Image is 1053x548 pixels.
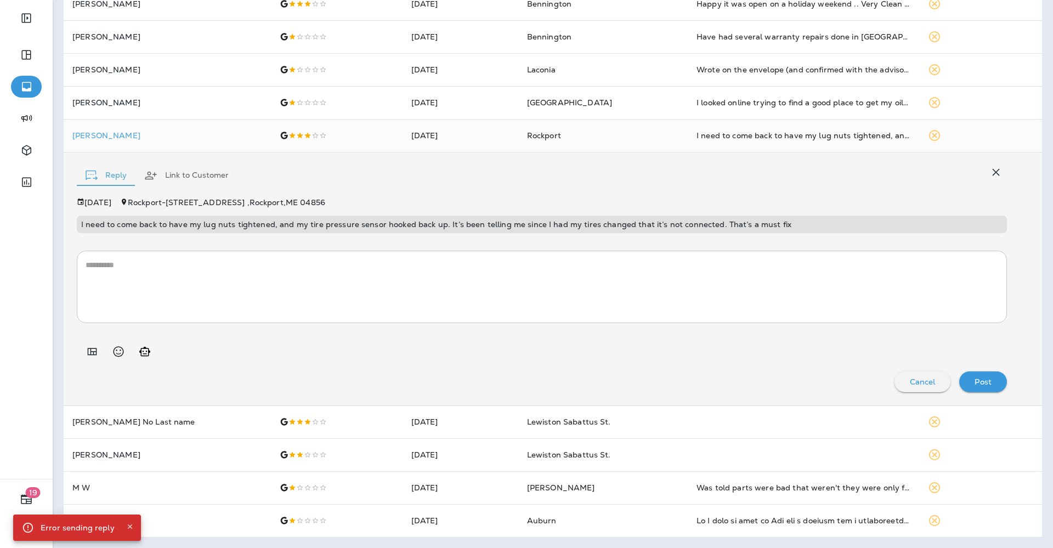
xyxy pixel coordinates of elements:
button: Cancel [895,371,951,392]
div: Was told parts were bad that weren't they were only four months old and confirmed not to be bad b... [697,482,910,493]
button: Reply [77,156,135,195]
p: [PERSON_NAME] [72,516,262,525]
td: [DATE] [403,53,518,86]
button: Close [123,520,137,533]
div: Click to view Customer Drawer [72,131,262,140]
span: Lewiston Sabattus St. [527,417,611,427]
td: [DATE] [403,119,518,152]
div: Wrote on the envelope (and confirmed with the advisor when I made the appt) that we only wanted a... [697,64,910,75]
button: Add in a premade template [81,341,103,363]
p: [PERSON_NAME] [72,65,262,74]
div: Have had several warranty repairs done in Bennington since 2023 for the same issue. ($3,700 job) ... [697,31,910,42]
button: Select an emoji [107,341,129,363]
p: I need to come back to have my lug nuts tightened, and my tire pressure sensor hooked back up. It... [81,220,1003,229]
button: Expand Sidebar [11,7,42,29]
button: Link to Customer [135,156,237,195]
p: [DATE] [84,198,111,207]
p: [PERSON_NAME] [72,450,262,459]
p: Post [975,377,992,386]
p: [PERSON_NAME] [72,131,262,140]
td: [DATE] [403,471,518,504]
button: Post [959,371,1007,392]
span: Laconia [527,65,556,75]
p: Cancel [910,377,936,386]
span: Bennington [527,32,571,42]
p: [PERSON_NAME] [72,98,262,107]
span: Lewiston Sabattus St. [527,450,611,460]
td: [DATE] [403,504,518,537]
td: [DATE] [403,438,518,471]
span: Rockport [527,131,561,140]
div: I looked online trying to find a good place to get my oil changed. I came across VIP and it origi... [697,97,910,108]
span: [GEOGRAPHIC_DATA] [527,98,612,108]
span: Auburn [527,516,557,526]
div: I need to come back to have my lug nuts tightened, and my tire pressure sensor hooked back up. It... [697,130,910,141]
p: M W [72,483,262,492]
p: [PERSON_NAME] [72,32,262,41]
p: [PERSON_NAME] No Last name [72,417,262,426]
td: [DATE] [403,20,518,53]
button: 19 [11,488,42,510]
td: [DATE] [403,86,518,119]
span: 19 [26,487,41,498]
span: [PERSON_NAME] [527,483,595,493]
span: Rockport - [STREET_ADDRESS] , Rockport , ME 04856 [128,197,325,207]
div: So I took my jeep to Vip for a sticker and a transmission leak. They called me up and said, the J... [697,515,910,526]
button: Generate AI response [134,341,156,363]
td: [DATE] [403,405,518,438]
div: Error sending reply [41,518,115,538]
